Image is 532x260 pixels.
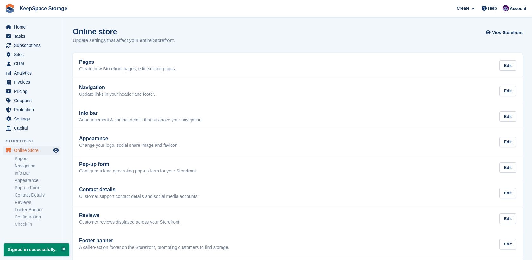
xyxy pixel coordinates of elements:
p: Update settings that affect your entire Storefront. [73,37,175,44]
a: menu [3,23,60,31]
a: Reviews [15,199,60,205]
a: Info Bar [15,170,60,176]
a: menu [3,41,60,50]
a: menu [3,124,60,133]
div: Edit [499,111,516,122]
a: Footer banner A call-to-action footer on the Storefront, prompting customers to find storage. Edit [73,231,523,257]
h2: Contact details [79,187,198,192]
span: Invoices [14,78,52,87]
a: KeepSpace Storage [17,3,70,14]
a: Contact Details [15,192,60,198]
h2: Pop-up form [79,161,197,167]
a: Pages [15,156,60,162]
div: Edit [499,137,516,147]
span: Storefront [6,138,63,144]
p: Create new Storefront pages, edit existing pages. [79,66,176,72]
div: Edit [499,188,516,198]
h2: Navigation [79,85,155,90]
a: Reviews Customer reviews displayed across your Storefront. Edit [73,206,523,231]
a: menu [3,50,60,59]
h2: Footer banner [79,238,229,244]
a: Pop-up Form [15,185,60,191]
span: Create [457,5,469,11]
a: menu [3,32,60,41]
a: Preview store [52,146,60,154]
a: Pages Create new Storefront pages, edit existing pages. Edit [73,53,523,78]
a: menu [3,96,60,105]
a: menu [3,146,60,155]
span: CRM [14,59,52,68]
span: Home [14,23,52,31]
span: Settings [14,114,52,123]
a: View Storefront [487,27,523,38]
span: Capital [14,124,52,133]
span: Coupons [14,96,52,105]
a: menu [3,105,60,114]
p: Announcement & contact details that sit above your navigation. [79,117,203,123]
a: menu [3,59,60,68]
h2: Info bar [79,110,203,116]
span: Tasks [14,32,52,41]
p: Customer reviews displayed across your Storefront. [79,219,181,225]
a: Info bar Announcement & contact details that sit above your navigation. Edit [73,104,523,129]
span: Account [510,5,526,12]
a: Pop-up form Configure a lead generating pop-up form for your Storefront. Edit [73,155,523,180]
h2: Reviews [79,212,181,218]
a: menu [3,68,60,77]
p: Customer support contact details and social media accounts. [79,194,198,199]
span: Online Store [14,146,52,155]
a: menu [3,78,60,87]
span: Pricing [14,87,52,96]
p: Signed in successfully. [4,243,69,256]
div: Edit [499,213,516,224]
div: Edit [499,86,516,96]
a: menu [3,114,60,123]
img: stora-icon-8386f47178a22dfd0bd8f6a31ec36ba5ce8667c1dd55bd0f319d3a0aa187defe.svg [5,4,15,13]
span: View Storefront [492,29,523,36]
span: Sites [14,50,52,59]
div: Edit [499,60,516,71]
div: Edit [499,239,516,250]
a: Footer Banner [15,207,60,213]
a: Navigation [15,163,60,169]
a: Configuration [15,214,60,220]
h2: Appearance [79,136,178,141]
span: Subscriptions [14,41,52,50]
span: Analytics [14,68,52,77]
a: Appearance [15,178,60,184]
a: Contact details Customer support contact details and social media accounts. Edit [73,180,523,206]
p: Update links in your header and footer. [79,92,155,97]
h2: Pages [79,59,176,65]
span: Protection [14,105,52,114]
a: menu [3,87,60,96]
h1: Online store [73,27,175,36]
p: Configure a lead generating pop-up form for your Storefront. [79,168,197,174]
a: Navigation Update links in your header and footer. Edit [73,78,523,104]
div: Edit [499,162,516,173]
p: Change your logo, social share image and favicon. [79,143,178,148]
a: Check-in [15,221,60,227]
a: Appearance Change your logo, social share image and favicon. Edit [73,129,523,155]
p: A call-to-action footer on the Storefront, prompting customers to find storage. [79,245,229,250]
img: Charlotte Jobling [503,5,509,11]
span: Help [488,5,497,11]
